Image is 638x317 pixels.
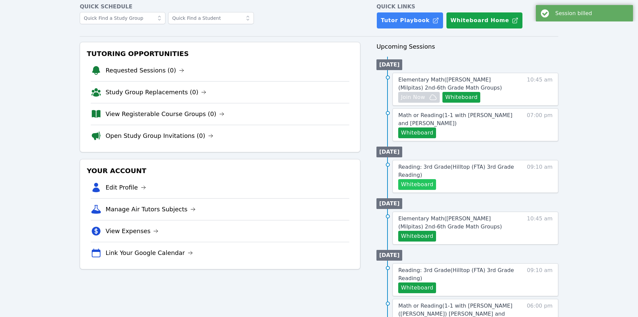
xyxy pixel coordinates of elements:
input: Quick Find a Student [168,12,254,24]
a: Edit Profile [105,183,146,192]
a: Requested Sessions (0) [105,66,184,75]
a: Elementary Math([PERSON_NAME] (Milpitas) 2nd-6th Grade Math Groups) [398,76,514,92]
span: 09:10 am [527,266,553,293]
button: Whiteboard [398,127,436,138]
a: Study Group Replacements (0) [105,88,206,97]
span: 07:00 pm [527,111,553,138]
div: Session billed [555,10,628,16]
h4: Quick Schedule [80,3,360,11]
span: Math or Reading ( 1-1 with [PERSON_NAME] and [PERSON_NAME] ) [398,112,512,126]
h4: Quick Links [376,3,558,11]
a: View Expenses [105,226,158,236]
span: Elementary Math ( [PERSON_NAME] (Milpitas) 2nd-6th Grade Math Groups ) [398,215,502,230]
a: Math or Reading(1-1 with [PERSON_NAME] and [PERSON_NAME]) [398,111,514,127]
span: Elementary Math ( [PERSON_NAME] (Milpitas) 2nd-6th Grade Math Groups ) [398,76,502,91]
a: Open Study Group Invitations (0) [105,131,213,141]
a: Reading: 3rd Grade(Hilltop (FTA) 3rd Grade Reading) [398,163,514,179]
h3: Tutoring Opportunities [85,48,355,60]
button: Whiteboard [398,231,436,242]
li: [DATE] [376,147,402,157]
button: Whiteboard Home [446,12,523,29]
a: Tutor Playbook [376,12,443,29]
a: View Registerable Course Groups (0) [105,109,224,119]
h3: Your Account [85,165,355,177]
span: 10:45 am [527,215,553,242]
li: [DATE] [376,250,402,261]
h3: Upcoming Sessions [376,42,558,51]
span: 10:45 am [527,76,553,103]
a: Manage Air Tutors Subjects [105,205,196,214]
button: Join Now [398,92,440,103]
li: [DATE] [376,59,402,70]
span: Reading: 3rd Grade ( Hilltop (FTA) 3rd Grade Reading ) [398,267,514,281]
button: Whiteboard [442,92,480,103]
span: Reading: 3rd Grade ( Hilltop (FTA) 3rd Grade Reading ) [398,164,514,178]
a: Link Your Google Calendar [105,248,193,258]
span: Join Now [401,93,425,101]
a: Elementary Math([PERSON_NAME] (Milpitas) 2nd-6th Grade Math Groups) [398,215,514,231]
input: Quick Find a Study Group [80,12,165,24]
button: Whiteboard [398,179,436,190]
span: 09:10 am [527,163,553,190]
button: Whiteboard [398,282,436,293]
a: Reading: 3rd Grade(Hilltop (FTA) 3rd Grade Reading) [398,266,514,282]
li: [DATE] [376,198,402,209]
